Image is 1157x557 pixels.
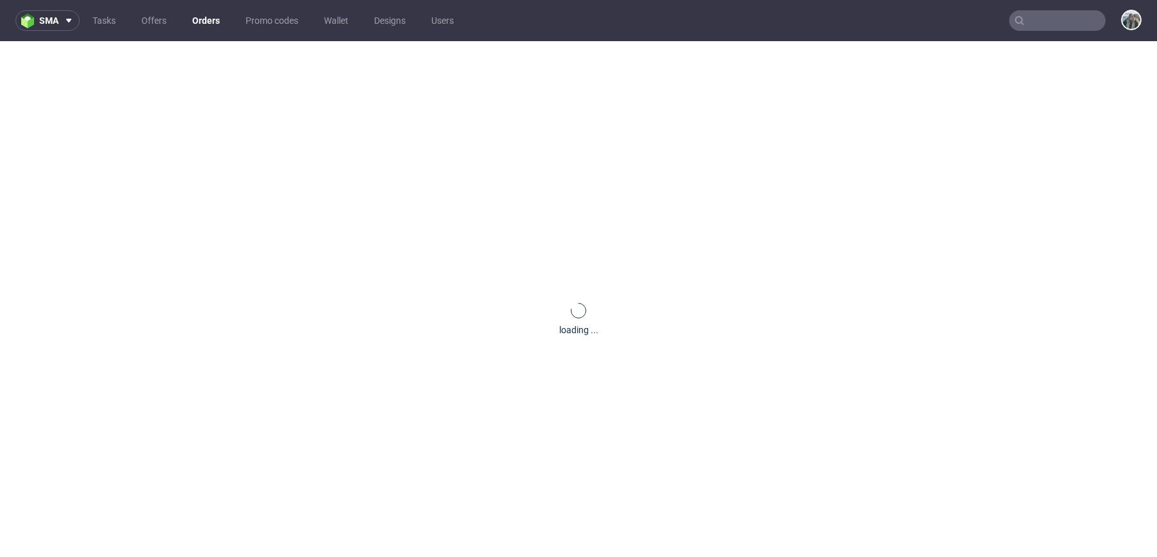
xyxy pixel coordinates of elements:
div: loading ... [559,324,598,336]
a: Promo codes [238,10,306,31]
a: Orders [184,10,228,31]
a: Users [424,10,462,31]
img: Zeniuk Magdalena [1122,11,1140,29]
a: Wallet [316,10,356,31]
a: Tasks [85,10,123,31]
a: Designs [366,10,413,31]
img: logo [21,14,39,28]
a: Offers [134,10,174,31]
span: sma [39,16,58,25]
button: sma [15,10,80,31]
